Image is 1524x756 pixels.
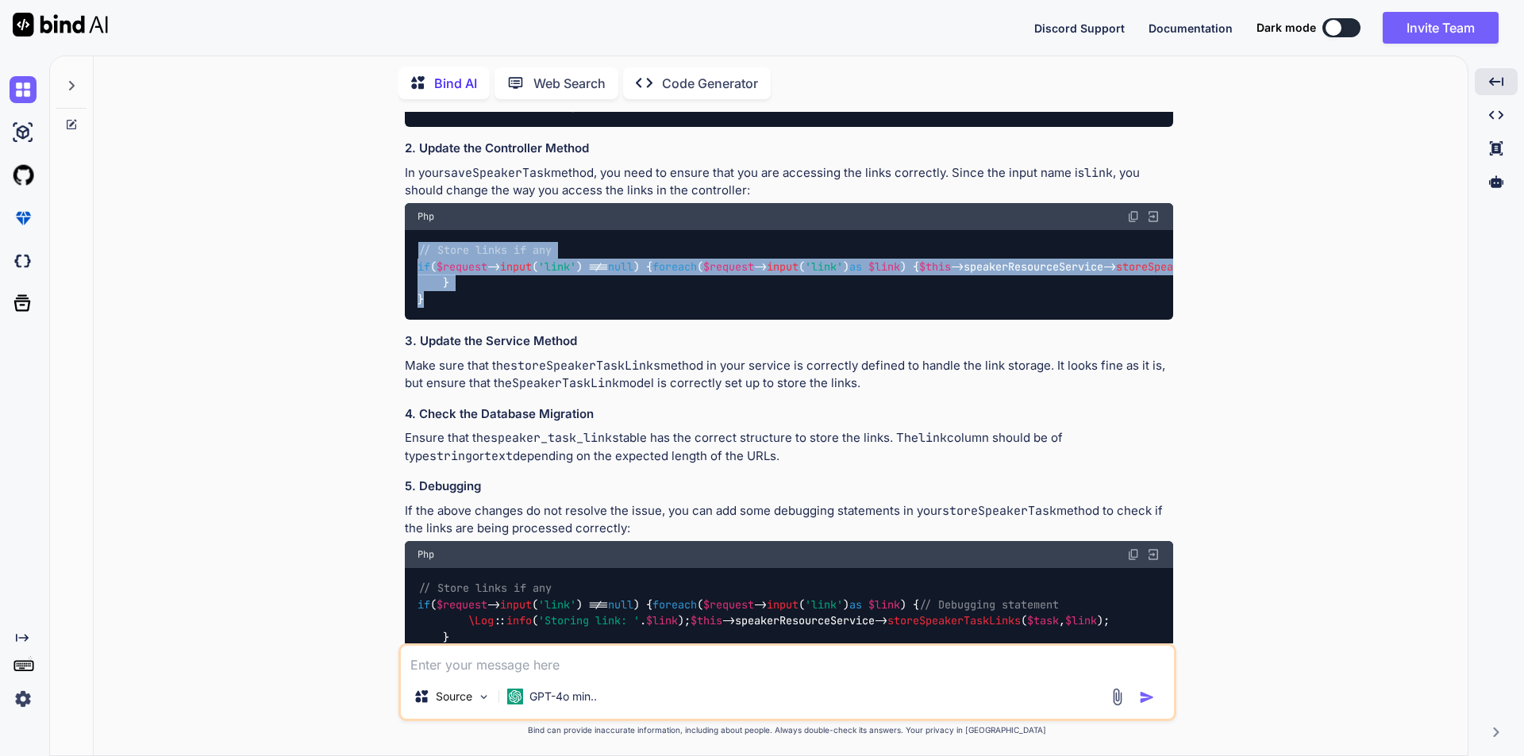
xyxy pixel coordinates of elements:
[491,430,619,446] code: speaker_task_links
[13,13,108,36] img: Bind AI
[646,614,678,628] span: $link
[10,162,37,189] img: githubLight
[533,74,606,93] p: Web Search
[437,597,487,612] span: $request
[418,259,430,274] span: if
[484,448,513,464] code: text
[529,689,597,704] p: GPT-4o min..
[919,597,1059,612] span: // Debugging statement
[1383,12,1499,44] button: Invite Team
[942,503,1056,519] code: storeSpeakerTask
[437,259,487,274] span: $request
[468,614,494,628] span: \Log
[805,259,843,274] span: 'link'
[767,259,799,274] span: input
[477,690,491,704] img: Pick Models
[1127,210,1140,223] img: copy
[868,597,900,612] span: $link
[538,614,640,628] span: 'Storing link: '
[418,210,434,223] span: Php
[10,685,37,712] img: settings
[1146,209,1160,224] img: Open in Browser
[405,429,1173,465] p: Ensure that the table has the correct structure to store the links. The column should be of type ...
[506,614,532,628] span: info
[918,430,947,446] code: link
[849,259,862,274] span: as
[805,597,843,612] span: 'link'
[538,259,576,274] span: 'link'
[703,597,754,612] span: $request
[887,614,1021,628] span: storeSpeakerTaskLinks
[405,140,1173,158] h3: 2. Update the Controller Method
[405,502,1173,538] p: If the above changes do not resolve the issue, you can add some debugging statements in your meth...
[691,614,722,628] span: $this
[1149,21,1233,35] span: Documentation
[10,119,37,146] img: ai-studio
[405,405,1173,424] h3: 4. Check the Database Migration
[418,99,469,113] span: 'link.*'
[482,99,571,113] span: 'nullable|url'
[652,259,697,274] span: foreach
[662,74,758,93] p: Code Generator
[1034,21,1125,35] span: Discord Support
[444,165,551,181] code: saveSpeakerTask
[652,597,697,612] span: foreach
[849,597,862,612] span: as
[703,259,754,274] span: $request
[429,448,472,464] code: string
[507,689,523,704] img: GPT-4o mini
[1127,548,1140,561] img: copy
[608,597,633,612] span: null
[1149,20,1233,36] button: Documentation
[1065,614,1097,628] span: $link
[405,332,1173,351] h3: 3. Update the Service Method
[1084,165,1113,181] code: link
[510,358,660,374] code: storeSpeakerTaskLinks
[608,259,633,274] span: null
[405,164,1173,200] p: In your method, you need to ensure that you are accessing the links correctly. Since the input na...
[1027,614,1059,628] span: $task
[538,597,576,612] span: 'link'
[418,548,434,561] span: Php
[1116,259,1249,274] span: storeSpeakerTaskLinks
[418,581,552,596] span: // Store links if any
[434,74,477,93] p: Bind AI
[868,259,900,274] span: $link
[1257,20,1316,36] span: Dark mode
[919,259,951,274] span: $this
[398,724,1176,736] p: Bind can provide inaccurate information, including about people. Always double-check its answers....
[418,580,1110,661] code: ( -> ( ) !== ) { ( -> ( ) ) { :: ( . ); ->speakerResourceService-> ( , ); } }
[418,597,430,612] span: if
[10,248,37,274] img: darkCloudIdeIcon
[418,242,1338,307] code: ( -> ( ) !== ) { ( -> ( ) ) { ->speakerResourceService-> ( , ); } }
[500,259,532,274] span: input
[512,375,619,391] code: SpeakerTaskLink
[405,478,1173,496] h3: 5. Debugging
[767,597,799,612] span: input
[405,357,1173,393] p: Make sure that the method in your service is correctly defined to handle the link storage. It loo...
[436,689,472,704] p: Source
[418,244,552,258] span: // Store links if any
[1108,688,1126,706] img: attachment
[10,76,37,103] img: chat
[1034,20,1125,36] button: Discord Support
[1139,689,1155,705] img: icon
[500,597,532,612] span: input
[10,205,37,232] img: premium
[1146,547,1160,562] img: Open in Browser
